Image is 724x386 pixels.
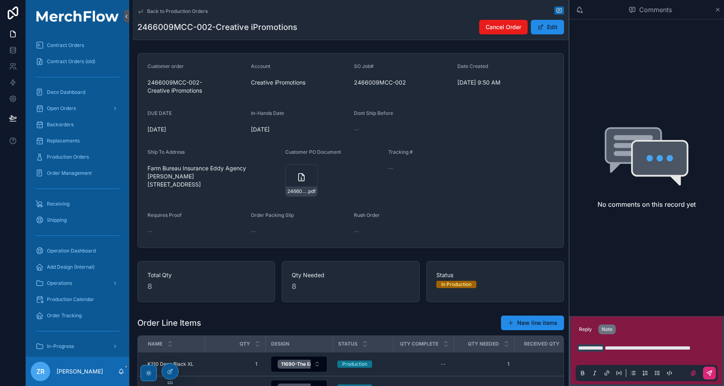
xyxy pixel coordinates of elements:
button: Edit [531,20,564,34]
span: Status [338,341,358,347]
span: DESIGN [271,341,289,347]
button: Unselect 1866 [278,360,468,369]
span: -- [354,227,359,235]
span: [DATE] 9:50 AM [457,78,554,87]
span: SO Job# [354,63,374,69]
h1: 2466009MCC-002-Creative iPromotions [137,21,297,33]
span: ZR [36,367,44,376]
div: Production [342,361,367,368]
span: Rush Order [354,212,380,218]
div: Note [602,326,612,333]
a: Receiving [31,197,124,211]
a: Contract Orders [31,38,124,53]
a: Operations [31,276,124,291]
span: 1 [213,361,257,367]
span: Ship To Address [147,149,185,155]
span: In-Hands Date [251,110,284,116]
span: Account [251,63,270,69]
span: Creative iPromotions [251,78,305,87]
span: Order Tracking [47,312,82,319]
span: Requires Proof [147,212,182,218]
span: QTY COMPLETE [400,341,438,347]
a: Shipping [31,213,124,227]
a: Select Button [270,356,328,373]
span: -- [147,227,152,235]
span: -- [251,227,256,235]
div: scrollable content [26,32,129,357]
span: Total Qty [147,271,265,279]
span: Contract Orders (old) [47,58,95,65]
span: QTY [240,341,250,347]
span: [DATE] [147,125,244,134]
span: -- [388,164,393,172]
span: Operations [47,280,72,286]
a: 1 [519,358,570,371]
span: 2466009MCC-002 [287,188,307,195]
span: Order Packing Slip [251,212,294,218]
div: -- [441,361,446,367]
a: In-Progress [31,339,124,354]
a: Deco Dashboard [31,85,124,100]
span: Farm Bureau Insurance Eddy Agency [PERSON_NAME] [STREET_ADDRESS] [147,164,279,189]
span: Date Created [457,63,488,69]
button: Cancel Order [479,20,528,34]
span: .pdf [307,188,316,195]
span: Dont Ship Before [354,110,393,116]
span: 2466009MCC-002-Creative iPromotions [147,78,244,95]
span: Production Orders [47,154,89,160]
button: New line items [501,316,564,330]
span: Customer order [147,63,184,69]
a: 1 [210,358,261,371]
span: Receiving [47,201,69,207]
span: 2466009MCC-002 [354,78,451,87]
span: Received Qty [524,341,560,347]
span: QTY NEEDED [468,341,499,347]
span: [DATE] [251,125,348,134]
span: Cancel Order [486,23,521,31]
h1: Order Line Items [137,317,201,329]
a: Order Management [31,166,124,180]
p: [PERSON_NAME] [57,367,103,375]
span: Name [148,341,162,347]
a: Production [337,361,388,368]
a: Contract Orders (old) [31,54,124,69]
span: 1 [522,361,567,367]
a: Production Calendar [31,292,124,307]
a: -- [398,358,449,371]
span: 11690-The Eddy Insurance Agency_Light-Creative iPromotions-Embroidery [281,361,456,367]
a: Production Orders [31,150,124,164]
span: Backorders [47,121,74,128]
span: -- [354,125,359,134]
a: Order Tracking [31,308,124,323]
span: Deco Dashboard [47,89,85,95]
span: DUE DATE [147,110,172,116]
span: Shipping [47,217,67,223]
span: Replacements [47,138,80,144]
span: Order Management [47,170,92,176]
button: Note [598,324,616,334]
span: Comments [639,5,672,15]
a: 1 [459,361,509,367]
img: App logo [31,11,124,22]
span: Add Design (Internal) [47,264,95,270]
span: Qty Needed [292,271,409,279]
a: Replacements [31,134,124,148]
span: Contract Orders [47,42,84,49]
button: Select Button [271,356,327,372]
div: In Production [441,281,471,288]
span: K210 Deep Black XL [147,361,194,367]
h2: No comments on this record yet [598,199,696,209]
a: Back to Production Orders [137,8,208,15]
a: Backorders [31,117,124,132]
span: Production Calendar [47,296,94,303]
span: Open Orders [47,105,76,112]
span: 8 [147,281,265,292]
a: Operation Dashboard [31,244,124,258]
span: 8 [292,281,409,292]
span: Tracking # [388,149,413,155]
a: K210 Deep Black XL [147,361,200,367]
button: Reply [576,324,595,334]
span: Back to Production Orders [147,8,208,15]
